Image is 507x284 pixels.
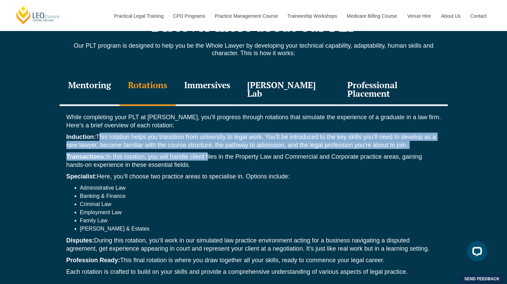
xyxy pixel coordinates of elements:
a: Traineeship Workshops [282,1,342,31]
strong: Profession Ready: [66,256,120,263]
div: Rotations [120,74,176,106]
li: Family Law [80,216,441,224]
strong: Induction: [66,133,96,140]
a: Venue Hire [402,1,436,31]
a: Medicare Billing Course [342,1,402,31]
p: While completing your PLT at [PERSON_NAME], you’ll progress through rotations that simulate the e... [66,113,441,129]
p: Our PLT program is designed to help you be the Whole Lawyer by developing your technical capabili... [60,42,448,57]
p: In this rotation, you will handle client files in the Property Law and Commercial and Corporate p... [66,152,441,169]
p: This rotation helps you transition from university to legal work. You’ll be introduced to the key... [66,132,441,149]
iframe: LiveChat chat widget [461,238,490,267]
h2: Discover more about our PLT [60,17,448,34]
p: During this rotation, you’ll work in our simulated law practice environment acting for a business... [66,236,441,252]
div: Immersives [176,74,239,106]
strong: Disputes: [66,237,94,243]
li: Employment Law [80,208,441,216]
li: Administrative Law [80,184,441,192]
strong: Transactions: [66,153,106,160]
div: Mentoring [60,74,120,106]
li: Banking & Finance [80,192,441,200]
a: CPD Programs [168,1,209,31]
strong: Specialist: [66,173,97,179]
a: About Us [436,1,465,31]
div: [PERSON_NAME] Lab [239,74,339,106]
a: Practice Management Course [210,1,282,31]
div: Professional Placement [338,74,447,106]
p: This final rotation is where you draw together all your skills, ready to commence your legal career. [66,256,441,264]
a: [PERSON_NAME] Centre for Law [15,5,61,25]
a: Contact [465,1,492,31]
li: Criminal Law [80,200,441,208]
p: Each rotation is crafted to build on your skills and provide a comprehensive understanding of var... [66,267,441,275]
p: Here, you’ll choose two practice areas to specialise in. Options include: [66,172,441,180]
a: Practical Legal Training [109,1,168,31]
li: [PERSON_NAME] & Estates [80,224,441,233]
